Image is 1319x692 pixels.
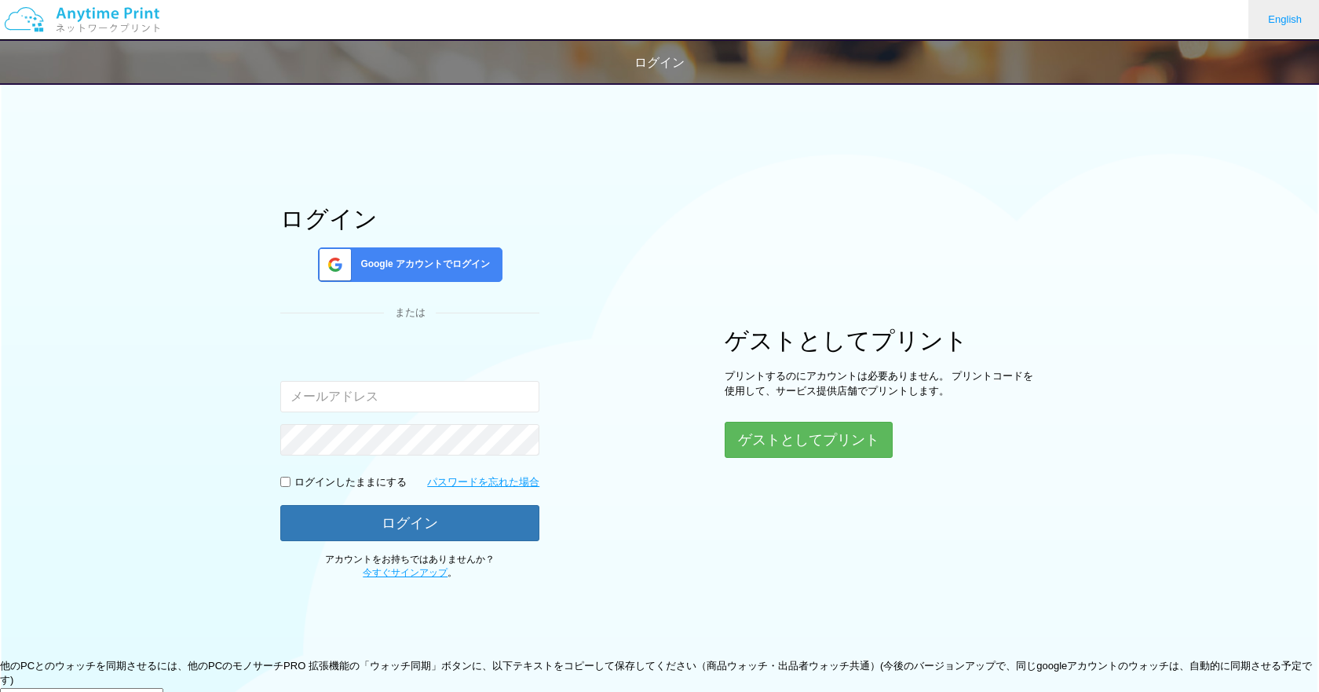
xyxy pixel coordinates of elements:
div: または [280,306,539,320]
h1: ログイン [280,206,539,232]
p: プリントするのにアカウントは必要ありません。 プリントコードを使用して、サービス提供店舗でプリントします。 [725,369,1039,398]
span: Google アカウントでログイン [354,258,490,271]
p: アカウントをお持ちではありませんか？ [280,553,539,580]
input: メールアドレス [280,381,539,412]
span: 。 [363,567,457,578]
h1: ゲストとしてプリント [725,328,1039,353]
p: ログインしたままにする [294,475,407,490]
a: パスワードを忘れた場合 [427,475,539,490]
a: 今すぐサインアップ [363,567,448,578]
button: ゲストとしてプリント [725,422,893,458]
button: ログイン [280,505,539,541]
span: ログイン [634,56,685,69]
